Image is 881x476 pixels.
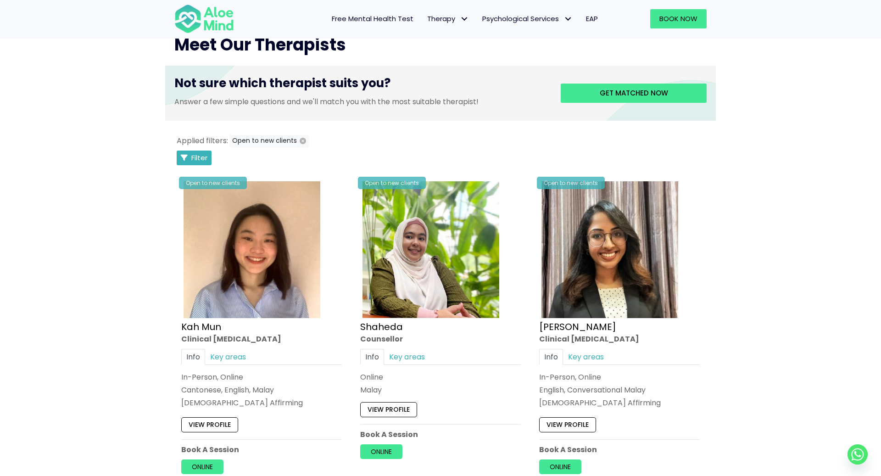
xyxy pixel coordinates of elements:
[539,444,700,455] p: Book A Session
[563,349,609,365] a: Key areas
[539,385,700,395] p: English, Conversational Malay
[475,9,579,28] a: Psychological ServicesPsychological Services: submenu
[246,9,605,28] nav: Menu
[191,153,207,162] span: Filter
[181,320,221,333] a: Kah Mun
[539,418,596,432] a: View profile
[537,177,605,189] div: Open to new clients
[360,349,384,365] a: Info
[561,84,707,103] a: Get matched now
[541,181,678,318] img: croped-Anita_Profile-photo-300×300
[177,135,228,146] span: Applied filters:
[360,320,403,333] a: Shaheda
[184,181,320,318] img: Kah Mun-profile-crop-300×300
[181,444,342,455] p: Book A Session
[229,134,309,147] button: Open to new clients
[360,429,521,440] p: Book A Session
[579,9,605,28] a: EAP
[360,444,402,459] a: Online
[174,4,234,34] img: Aloe mind Logo
[332,14,413,23] span: Free Mental Health Test
[360,372,521,382] div: Online
[539,372,700,382] div: In-Person, Online
[174,75,547,96] h3: Not sure which therapist suits you?
[177,151,212,165] button: Filter Listings
[179,177,247,189] div: Open to new clients
[427,14,468,23] span: Therapy
[362,181,499,318] img: Shaheda Counsellor
[600,88,668,98] span: Get matched now
[325,9,420,28] a: Free Mental Health Test
[181,349,205,365] a: Info
[848,444,868,465] a: Whatsapp
[659,14,697,23] span: Book Now
[539,334,700,344] div: Clinical [MEDICAL_DATA]
[457,12,471,26] span: Therapy: submenu
[181,418,238,432] a: View profile
[181,459,223,474] a: Online
[482,14,572,23] span: Psychological Services
[181,334,342,344] div: Clinical [MEDICAL_DATA]
[174,33,346,56] span: Meet Our Therapists
[539,459,581,474] a: Online
[360,385,521,395] p: Malay
[174,96,547,107] p: Answer a few simple questions and we'll match you with the most suitable therapist!
[586,14,598,23] span: EAP
[561,12,574,26] span: Psychological Services: submenu
[420,9,475,28] a: TherapyTherapy: submenu
[539,398,700,409] div: [DEMOGRAPHIC_DATA] Affirming
[181,398,342,409] div: [DEMOGRAPHIC_DATA] Affirming
[181,372,342,382] div: In-Person, Online
[384,349,430,365] a: Key areas
[650,9,707,28] a: Book Now
[539,349,563,365] a: Info
[360,334,521,344] div: Counsellor
[358,177,426,189] div: Open to new clients
[360,403,417,417] a: View profile
[539,320,616,333] a: [PERSON_NAME]
[205,349,251,365] a: Key areas
[181,385,342,395] p: Cantonese, English, Malay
